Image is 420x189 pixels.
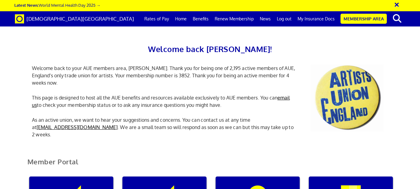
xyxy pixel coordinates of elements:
a: Log out [274,11,295,26]
a: My Insurance Docs [295,11,338,26]
span: [DEMOGRAPHIC_DATA][GEOGRAPHIC_DATA] [26,16,134,22]
a: Membership Area [341,14,387,24]
h2: Member Portal [23,158,397,173]
button: search [388,12,407,25]
a: Renew Membership [212,11,257,26]
a: Latest News:World Mental Health Day 2025 → [14,2,101,8]
a: email us [32,95,290,108]
a: Rates of Pay [141,11,172,26]
p: As an active union, we want to hear your suggestions and concerns. You can contact us at any time... [27,116,302,138]
strong: Latest News: [14,2,39,8]
p: This page is designed to host all the AUE benefits and resources available exclusively to AUE mem... [27,94,302,109]
h2: Welcome back [PERSON_NAME]! [27,43,393,55]
a: [EMAIL_ADDRESS][DOMAIN_NAME] [37,124,118,130]
a: Benefits [190,11,212,26]
a: News [257,11,274,26]
p: Welcome back to your AUE members area, [PERSON_NAME]. Thank you for being one of 2,195 active mem... [27,65,302,86]
a: Brand [DEMOGRAPHIC_DATA][GEOGRAPHIC_DATA] [10,11,139,26]
a: Home [172,11,190,26]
